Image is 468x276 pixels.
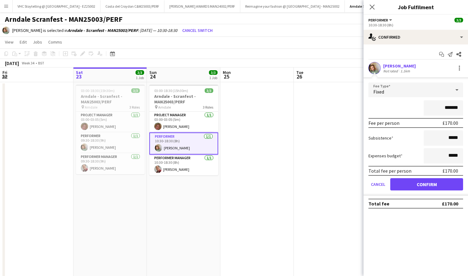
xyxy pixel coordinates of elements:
[20,39,27,45] span: Edit
[205,88,213,93] span: 3/3
[240,0,345,12] button: Reimagine your fashion @ [GEOGRAPHIC_DATA] - MAN25002
[454,18,463,22] span: 3/3
[149,94,218,105] h3: Arndale - Scranfest - MAN25003/PERF
[81,88,115,93] span: 03:00-18:30 (15h30m)
[368,178,388,190] button: Cancel
[76,85,145,174] app-job-card: 03:00-18:30 (15h30m)3/3Arndale - Scranfest - MAN25003/PERF Arndale3 RolesProject Manager1/103:00-...
[46,38,65,46] a: Comms
[30,38,45,46] a: Jobs
[76,94,145,105] h3: Arndale - Scranfest - MAN25003/PERF
[368,23,463,27] div: 10:30-18:30 (8h)
[68,28,177,33] i: : [DATE] — 10:30-18:30
[38,61,44,65] div: BST
[364,30,468,44] div: Confirmed
[75,73,83,80] span: 23
[148,73,157,80] span: 24
[136,75,144,80] div: 1 Job
[149,85,218,175] app-job-card: 03:00-18:30 (15h30m)3/3Arndale - Scranfest - MAN25003/PERF Arndale3 RolesProject Manager1/103:00-...
[2,38,16,46] a: View
[20,61,36,65] span: Week 34
[203,105,213,109] span: 3 Roles
[368,120,399,126] div: Fee per person
[383,69,399,73] div: Not rated
[5,15,123,24] h1: Arndale Scranfest - MAN25003/PERF
[76,153,145,174] app-card-role: Performer Manager1/109:30-18:30 (9h)[PERSON_NAME]
[68,28,138,33] b: Arndale - Scranfest - MAN25003/PERF
[368,135,393,141] label: Subsistence
[12,28,177,33] div: [PERSON_NAME] is selected in
[158,105,171,109] span: Arndale
[33,39,42,45] span: Jobs
[209,75,217,80] div: 1 Job
[149,112,218,132] app-card-role: Project Manager1/103:00-03:05 (5m)[PERSON_NAME]
[149,132,218,155] app-card-role: Performer1/110:30-18:30 (8h)[PERSON_NAME]
[76,112,145,132] app-card-role: Project Manager1/103:00-03:05 (5m)[PERSON_NAME]
[345,0,413,12] button: Arndale Scranfest - MAN25003/PERF
[383,63,416,69] div: [PERSON_NAME]
[76,132,145,153] app-card-role: Performer1/109:30-18:30 (9h)[PERSON_NAME]
[373,89,384,95] span: Fixed
[368,153,403,159] label: Expenses budget
[209,70,218,75] span: 3/3
[5,39,14,45] span: View
[2,70,7,75] span: Fri
[399,69,411,73] div: 1.1km
[364,3,468,11] h3: Job Fulfilment
[149,155,218,175] app-card-role: Performer Manager1/110:30-18:30 (8h)[PERSON_NAME]
[129,105,140,109] span: 3 Roles
[13,0,100,12] button: VHC Stoytelling @ [GEOGRAPHIC_DATA] - EZ25002
[136,70,144,75] span: 3/3
[85,105,97,109] span: Arndale
[180,25,215,35] button: Cancel switch
[390,178,463,190] button: Confirm
[164,0,240,12] button: [PERSON_NAME] AWARDS MAN24002/PERF
[5,60,19,66] div: [DATE]
[368,18,393,22] button: Performer
[295,73,303,80] span: 26
[442,120,458,126] div: £170.00
[368,168,411,174] div: Total fee per person
[368,18,388,22] span: Performer
[76,70,83,75] span: Sat
[442,201,458,207] div: £170.00
[223,70,231,75] span: Mon
[17,38,29,46] a: Edit
[131,88,140,93] span: 3/3
[149,70,157,75] span: Sun
[48,39,62,45] span: Comms
[442,168,458,174] div: £170.00
[2,73,7,80] span: 22
[222,73,231,80] span: 25
[368,201,389,207] div: Total fee
[296,70,303,75] span: Tue
[154,88,188,93] span: 03:00-18:30 (15h30m)
[100,0,164,12] button: Costa del Croydon C&W25003/PERF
